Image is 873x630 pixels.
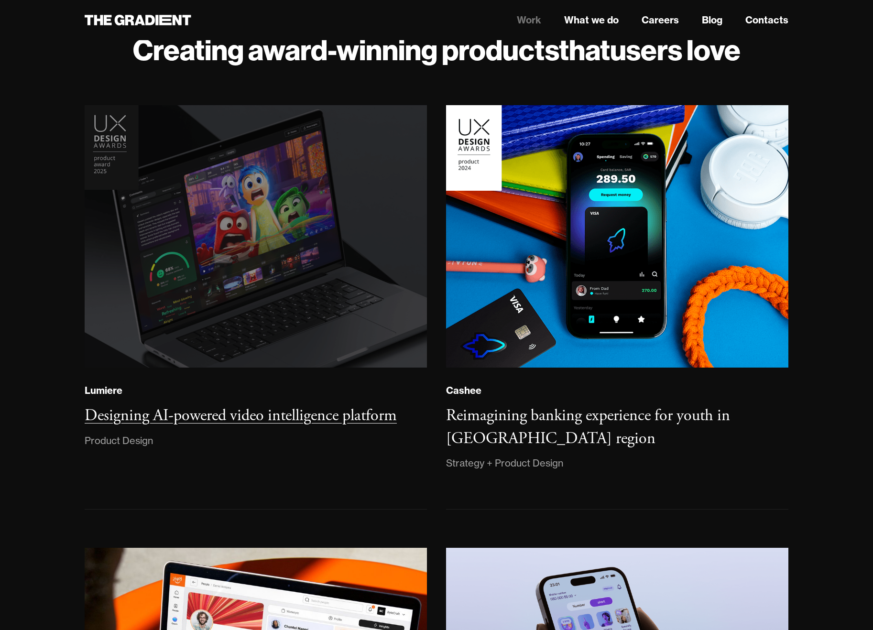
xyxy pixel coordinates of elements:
strong: that [559,32,610,68]
h3: Designing AI-powered video intelligence platform [85,405,397,426]
a: Careers [642,13,679,27]
h1: Creating award-winning products users love [85,33,788,67]
h3: Reimagining banking experience for youth in [GEOGRAPHIC_DATA] region [446,405,730,449]
div: Strategy + Product Design [446,456,563,471]
a: CasheeReimagining banking experience for youth in [GEOGRAPHIC_DATA] regionStrategy + Product Design [446,105,788,510]
a: LumiereDesigning AI-powered video intelligence platformProduct Design [85,105,427,510]
a: What we do [564,13,619,27]
div: Cashee [446,384,481,397]
a: Work [517,13,541,27]
div: Lumiere [85,384,122,397]
a: Blog [702,13,722,27]
a: Contacts [745,13,788,27]
div: Product Design [85,433,153,448]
